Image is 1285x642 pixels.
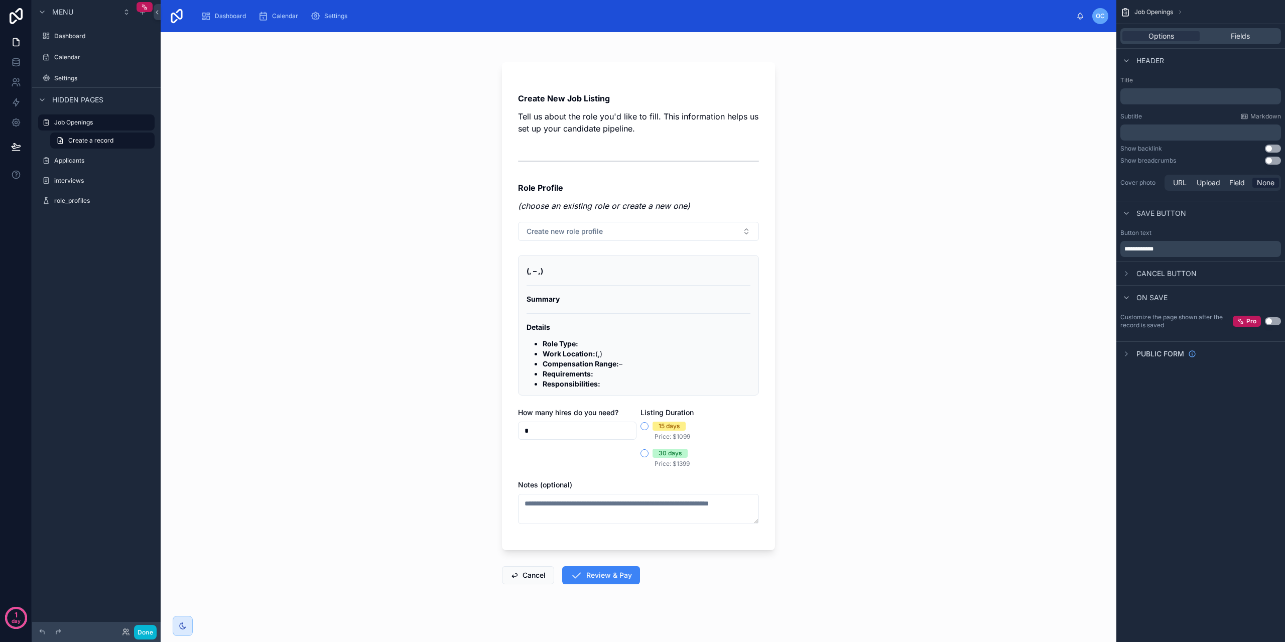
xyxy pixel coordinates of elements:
[527,267,543,275] strong: (, – ,)
[1120,145,1162,153] div: Show backlink
[1257,178,1274,188] span: None
[659,449,682,458] div: 30 days
[543,379,600,388] strong: Responsibilities:
[1136,269,1197,279] span: Cancel button
[54,53,153,61] label: Calendar
[543,369,593,378] strong: Requirements:
[543,359,750,369] li: –
[12,614,21,628] p: day
[1250,112,1281,120] span: Markdown
[1120,241,1281,257] div: scrollable content
[1136,349,1184,359] span: Public form
[518,183,563,193] strong: Role Profile
[655,460,690,467] span: Price: $1399
[1229,178,1245,188] span: Field
[54,157,153,165] label: Applicants
[543,349,750,359] li: (,)
[54,197,153,205] label: role_profiles
[193,5,1076,27] div: scrollable content
[52,7,73,17] span: Menu
[38,173,155,189] a: interviews
[68,137,113,145] span: Create a record
[1246,317,1256,325] span: Pro
[38,193,155,209] a: role_profiles
[518,201,690,211] em: (choose an existing role or create a new one)
[54,74,153,82] label: Settings
[169,8,185,24] img: App logo
[518,110,759,135] p: Tell us about the role you'd like to fill. This information helps us set up your candidate pipeline.
[272,12,298,20] span: Calendar
[527,323,550,331] strong: Details
[1120,229,1151,237] label: Button text
[1240,112,1281,120] a: Markdown
[54,177,153,185] label: interviews
[659,422,680,431] div: 15 days
[38,28,155,44] a: Dashboard
[1120,76,1281,84] label: Title
[324,12,347,20] span: Settings
[543,349,595,358] strong: Work Location:
[518,408,618,417] span: How many hires do you need?
[54,32,153,40] label: Dashboard
[1148,31,1174,41] span: Options
[1197,178,1220,188] span: Upload
[1231,31,1250,41] span: Fields
[1120,157,1176,165] div: Show breadcrumbs
[38,114,155,131] a: Job Openings
[1120,313,1233,329] label: Customize the page shown after the record is saved
[1136,208,1186,218] span: Save button
[134,625,157,639] button: Done
[655,433,690,440] span: Price: $1099
[1120,88,1281,104] div: scrollable content
[518,480,572,489] span: Notes (optional)
[543,359,619,368] strong: Compensation Range:
[562,566,640,584] button: Review & Pay
[543,339,578,348] strong: Role Type:
[1173,178,1187,188] span: URL
[198,7,253,25] a: Dashboard
[52,95,103,105] span: Hidden pages
[527,295,560,303] strong: Summary
[1136,56,1164,66] span: Header
[527,226,603,236] span: Create new role profile
[215,12,246,20] span: Dashboard
[50,133,155,149] a: Create a record
[1096,12,1105,20] span: OC
[307,7,354,25] a: Settings
[1120,179,1161,187] label: Cover photo
[38,49,155,65] a: Calendar
[38,70,155,86] a: Settings
[502,566,554,584] button: Cancel
[255,7,305,25] a: Calendar
[1120,124,1281,141] div: scrollable content
[54,118,149,126] label: Job Openings
[15,610,18,620] p: 1
[1120,112,1142,120] label: Subtitle
[518,93,610,103] strong: Create New Job Listing
[1134,8,1173,16] span: Job Openings
[1136,293,1168,303] span: On save
[38,153,155,169] a: Applicants
[640,408,694,417] span: Listing Duration
[518,222,759,241] button: Select Button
